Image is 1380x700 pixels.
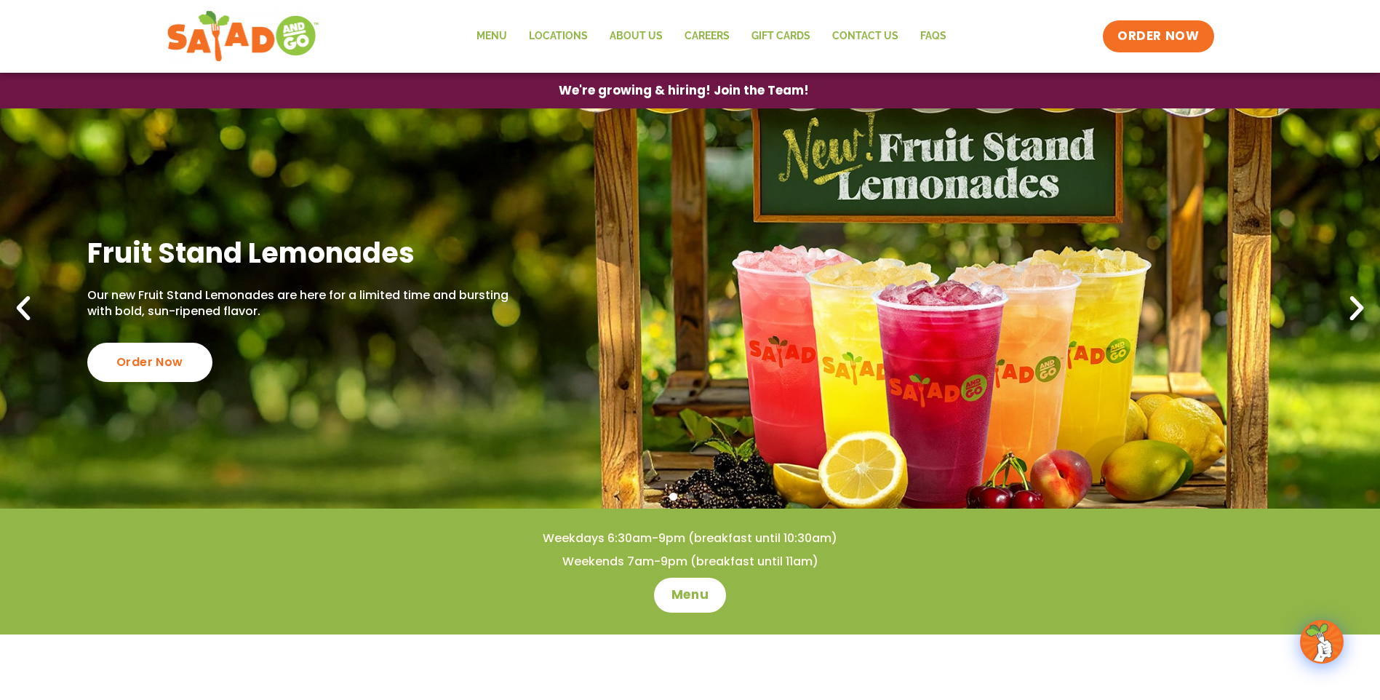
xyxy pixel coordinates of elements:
[1117,28,1199,45] span: ORDER NOW
[29,554,1351,570] h4: Weekends 7am-9pm (breakfast until 11am)
[821,20,909,53] a: Contact Us
[654,578,726,613] a: Menu
[537,73,831,108] a: We're growing & hiring! Join the Team!
[674,20,741,53] a: Careers
[29,530,1351,546] h4: Weekdays 6:30am-9pm (breakfast until 10:30am)
[669,493,677,501] span: Go to slide 1
[1103,20,1213,52] a: ORDER NOW
[87,343,212,382] div: Order Now
[559,84,809,97] span: We're growing & hiring! Join the Team!
[599,20,674,53] a: About Us
[671,586,709,604] span: Menu
[466,20,518,53] a: Menu
[87,287,514,320] p: Our new Fruit Stand Lemonades are here for a limited time and bursting with bold, sun-ripened fla...
[703,493,711,501] span: Go to slide 3
[518,20,599,53] a: Locations
[741,20,821,53] a: GIFT CARDS
[167,7,320,65] img: new-SAG-logo-768×292
[7,293,39,325] div: Previous slide
[686,493,694,501] span: Go to slide 2
[466,20,957,53] nav: Menu
[1301,621,1342,662] img: wpChatIcon
[87,235,514,271] h2: Fruit Stand Lemonades
[909,20,957,53] a: FAQs
[1341,293,1373,325] div: Next slide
